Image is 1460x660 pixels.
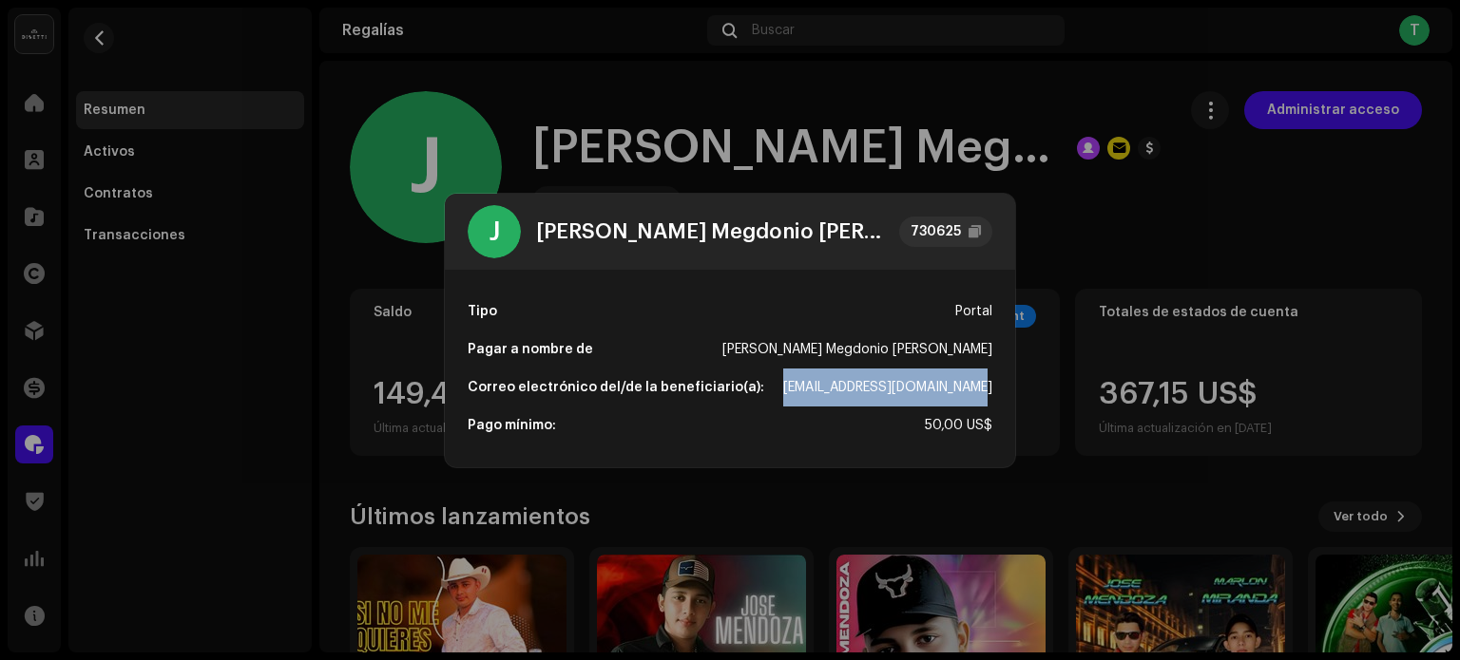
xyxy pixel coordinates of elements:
[468,292,497,330] div: Tipo
[925,406,992,444] div: 50,00 US$
[536,220,884,243] div: [PERSON_NAME] Megdonio [PERSON_NAME]
[468,205,521,258] div: J
[955,292,992,330] div: Portal
[722,330,992,368] div: [PERSON_NAME] Megdonio [PERSON_NAME]
[911,220,961,243] div: 730625
[468,406,556,444] div: Pago mínimo:
[468,330,593,368] div: Pagar a nombre de
[783,368,992,406] div: [EMAIL_ADDRESS][DOMAIN_NAME]
[468,368,764,406] div: Correo electrónico del/de la beneficiario(a):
